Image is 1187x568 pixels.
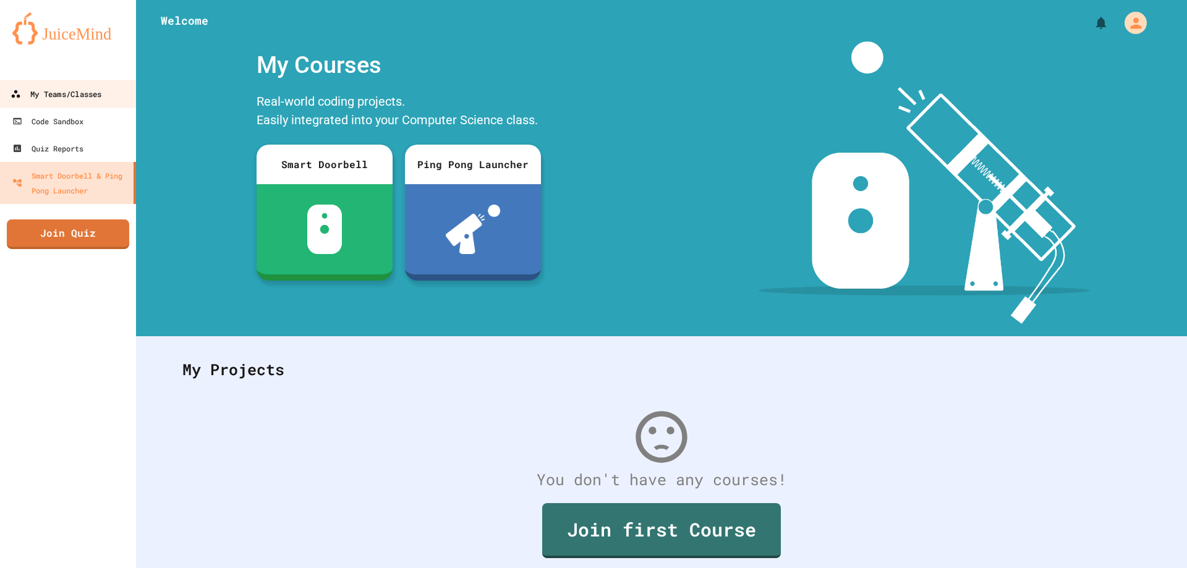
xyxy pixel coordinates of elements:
div: My Projects [170,345,1153,394]
img: banner-image-my-projects.png [759,41,1090,324]
div: Real-world coding projects. Easily integrated into your Computer Science class. [250,89,547,135]
div: Code Sandbox [12,114,83,129]
img: ppl-with-ball.png [446,205,501,254]
div: Quiz Reports [12,141,83,156]
div: My Account [1112,9,1150,37]
div: My Teams/Classes [11,87,101,102]
img: sdb-white.svg [307,205,342,254]
div: You don't have any courses! [170,468,1153,491]
div: My Notifications [1071,12,1112,33]
div: Ping Pong Launcher [405,145,541,184]
a: Join first Course [542,503,781,558]
a: Join Quiz [7,219,129,249]
img: logo-orange.svg [12,12,124,45]
div: My Courses [250,41,547,89]
div: Smart Doorbell [257,145,393,184]
div: Smart Doorbell & Ping Pong Launcher [12,168,129,198]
